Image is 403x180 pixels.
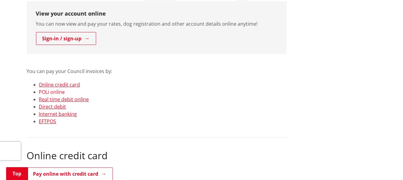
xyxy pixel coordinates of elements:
[27,60,287,75] p: You can pay your Council invoices by:
[36,32,96,45] a: Sign-in / sign-up
[27,150,287,161] h2: Online credit card
[39,81,80,88] a: Online credit card
[36,10,278,17] h3: View your account online
[39,118,56,125] a: EFTPOS
[39,96,89,103] a: Real time debit online
[39,103,66,110] a: Direct debit
[39,89,65,95] a: POLi online
[36,20,278,28] p: You can now view and pay your rates, dog registration and other account details online anytime!
[375,154,397,176] iframe: Messenger Launcher
[39,111,77,117] a: Internet banking
[6,167,28,180] a: Top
